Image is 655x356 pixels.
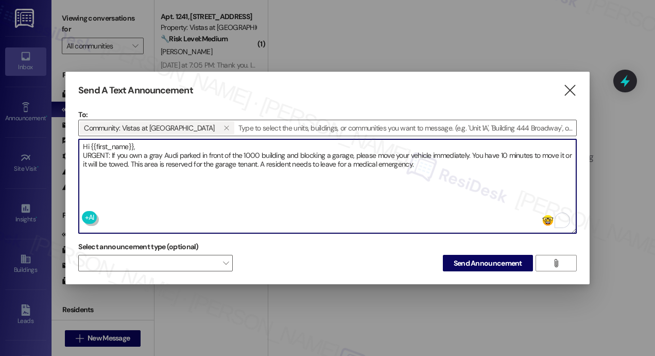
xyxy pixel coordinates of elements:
h3: Send A Text Announcement [78,85,193,96]
i:  [552,259,560,267]
span: Community: Vistas at Dreaming Creek [84,121,214,135]
i:  [223,124,229,132]
button: Send Announcement [443,255,533,271]
span: Send Announcement [454,258,522,269]
textarea: To enrich screen reader interactions, please activate Accessibility in Grammarly extension settings [79,139,576,233]
p: To: [78,109,577,120]
label: Select announcement type (optional) [78,239,199,255]
button: Community: Vistas at Dreaming Creek [219,121,234,135]
input: Type to select the units, buildings, or communities you want to message. (e.g. 'Unit 1A', 'Buildi... [235,120,576,136]
i:  [563,85,577,96]
div: To enrich screen reader interactions, please activate Accessibility in Grammarly extension settings [78,139,577,234]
